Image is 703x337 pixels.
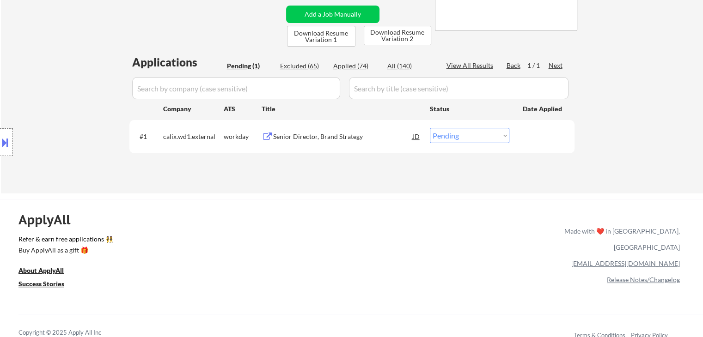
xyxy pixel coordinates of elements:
[446,61,496,70] div: View All Results
[163,132,224,141] div: calix.wd1.external
[387,61,434,71] div: All (140)
[607,276,680,283] a: Release Notes/Changelog
[18,266,77,277] a: About ApplyAll
[430,100,509,117] div: Status
[18,246,111,257] a: Buy ApplyAll as a gift 🎁
[561,223,680,255] div: Made with ❤️ in [GEOGRAPHIC_DATA], [GEOGRAPHIC_DATA]
[227,61,273,71] div: Pending (1)
[224,104,262,114] div: ATS
[18,279,77,291] a: Success Stories
[262,104,421,114] div: Title
[273,132,413,141] div: Senior Director, Brand Strategy
[571,259,680,267] a: [EMAIL_ADDRESS][DOMAIN_NAME]
[549,61,563,70] div: Next
[523,104,563,114] div: Date Applied
[349,77,569,99] input: Search by title (case sensitive)
[287,26,355,47] button: Download Resume Variation 1
[527,61,549,70] div: 1 / 1
[280,61,326,71] div: Excluded (65)
[132,57,224,68] div: Applications
[507,61,521,70] div: Back
[132,77,340,99] input: Search by company (case sensitive)
[224,132,262,141] div: workday
[18,236,371,246] a: Refer & earn free applications 👯‍♀️
[286,6,379,23] button: Add a Job Manually
[412,128,421,144] div: JD
[18,266,64,274] u: About ApplyAll
[18,247,111,253] div: Buy ApplyAll as a gift 🎁
[163,104,224,114] div: Company
[18,280,64,288] u: Success Stories
[364,26,431,45] button: Download Resume Variation 2
[333,61,379,71] div: Applied (74)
